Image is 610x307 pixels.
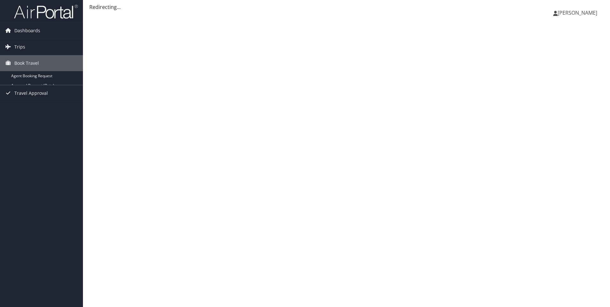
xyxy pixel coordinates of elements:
[553,3,604,22] a: [PERSON_NAME]
[558,9,597,16] span: [PERSON_NAME]
[14,39,25,55] span: Trips
[14,23,40,39] span: Dashboards
[14,4,78,19] img: airportal-logo.png
[14,85,48,101] span: Travel Approval
[89,3,604,11] div: Redirecting...
[14,55,39,71] span: Book Travel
